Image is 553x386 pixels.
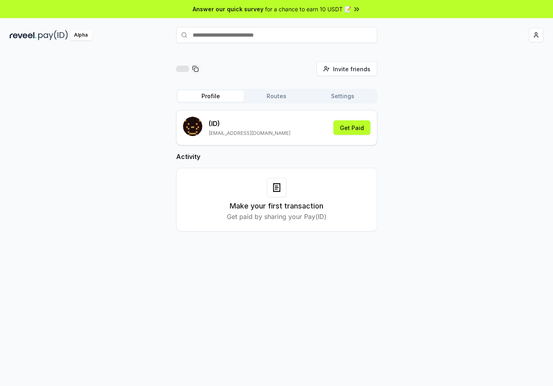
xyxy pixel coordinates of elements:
span: for a chance to earn 10 USDT 📝 [265,5,351,13]
button: Settings [310,91,376,102]
button: Get Paid [333,120,370,135]
button: Profile [178,91,244,102]
p: Get paid by sharing your Pay(ID) [227,212,327,221]
button: Routes [244,91,310,102]
h3: Make your first transaction [230,200,323,212]
button: Invite friends [317,62,377,76]
img: pay_id [38,30,68,40]
h2: Activity [176,152,377,161]
img: reveel_dark [10,30,37,40]
p: [EMAIL_ADDRESS][DOMAIN_NAME] [209,130,290,136]
span: Answer our quick survey [193,5,263,13]
p: (ID) [209,119,290,128]
div: Alpha [70,30,92,40]
span: Invite friends [333,65,370,73]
